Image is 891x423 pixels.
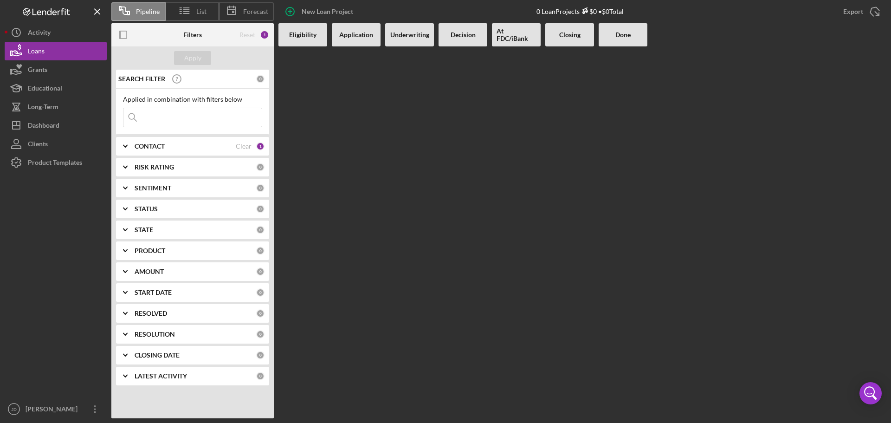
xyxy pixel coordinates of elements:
span: List [196,8,207,15]
b: STATE [135,226,153,234]
button: New Loan Project [278,2,362,21]
b: SEARCH FILTER [118,75,165,83]
div: Applied in combination with filters below [123,96,262,103]
b: CONTACT [135,143,165,150]
div: 0 Loan Projects • $0 Total [536,7,624,15]
div: Activity [28,23,51,44]
div: 0 [256,184,265,192]
button: Educational [5,79,107,98]
button: Loans [5,42,107,60]
b: At FDC/iBank [497,27,536,42]
div: 1 [256,142,265,150]
span: Pipeline [136,8,160,15]
div: Loans [28,42,45,63]
div: New Loan Project [302,2,353,21]
div: 0 [256,288,265,297]
b: Closing [559,31,581,39]
b: PRODUCT [135,247,165,254]
text: JD [11,407,17,412]
div: Export [843,2,863,21]
b: Application [339,31,373,39]
button: Apply [174,51,211,65]
div: 0 [256,330,265,338]
b: Underwriting [390,31,429,39]
div: Long-Term [28,98,58,118]
div: 0 [256,75,265,83]
b: AMOUNT [135,268,164,275]
div: 0 [256,205,265,213]
div: Open Intercom Messenger [859,382,882,404]
div: $0 [580,7,597,15]
div: 1 [260,30,269,39]
b: RESOLUTION [135,331,175,338]
button: JD[PERSON_NAME] [5,400,107,418]
div: Educational [28,79,62,100]
div: Clear [236,143,252,150]
button: Export [834,2,886,21]
div: Dashboard [28,116,59,137]
div: 0 [256,309,265,318]
button: Dashboard [5,116,107,135]
b: CLOSING DATE [135,351,180,359]
b: RESOLVED [135,310,167,317]
div: Grants [28,60,47,81]
div: Clients [28,135,48,156]
div: 0 [256,226,265,234]
b: Filters [183,31,202,39]
div: 0 [256,372,265,380]
div: [PERSON_NAME] [23,400,84,421]
button: Product Templates [5,153,107,172]
b: SENTIMENT [135,184,171,192]
div: 0 [256,163,265,171]
b: Decision [451,31,476,39]
button: Clients [5,135,107,153]
button: Long-Term [5,98,107,116]
b: Eligibility [289,31,316,39]
b: LATEST ACTIVITY [135,372,187,380]
b: START DATE [135,289,172,296]
div: 0 [256,267,265,276]
div: Apply [184,51,201,65]
button: Grants [5,60,107,79]
div: 0 [256,247,265,255]
div: Reset [239,31,255,39]
div: 0 [256,351,265,359]
button: Activity [5,23,107,42]
b: RISK RATING [135,163,174,171]
span: Forecast [243,8,268,15]
div: Product Templates [28,153,82,174]
b: Done [615,31,631,39]
b: STATUS [135,205,158,213]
